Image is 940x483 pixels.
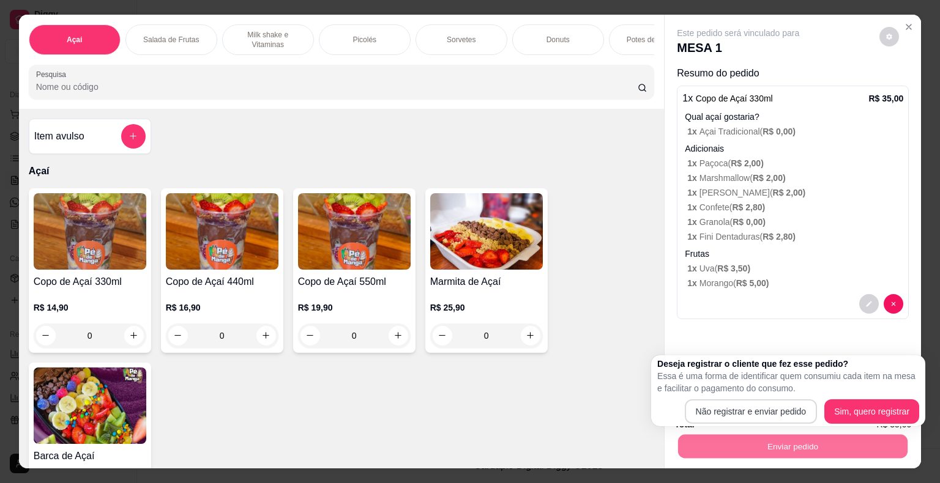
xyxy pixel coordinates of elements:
p: 1 x [682,91,772,106]
button: decrease-product-quantity [859,294,879,314]
button: decrease-product-quantity [879,27,899,46]
span: 1 x [687,127,699,136]
span: 1 x [687,202,699,212]
p: Açaí [67,35,82,45]
span: R$ 2,80 ) [763,232,796,242]
p: R$ 14,90 [34,301,146,314]
p: MESA 1 [677,39,799,56]
span: 1 x [687,217,699,227]
p: Resumo do pedido [677,66,909,81]
h2: Deseja registrar o cliente que fez esse pedido? [657,358,919,370]
p: Paçoca ( [687,157,903,169]
span: R$ 2,00 ) [773,188,806,197]
span: R$ 0,00 ) [763,127,796,136]
img: product-image [34,367,146,444]
p: Qual açaí gostaria? [685,111,903,123]
h4: Barca de Açaí [34,449,146,463]
p: Este pedido será vinculado para [677,27,799,39]
span: 1 x [687,232,699,242]
button: Enviar pedido [678,435,908,459]
p: Açai Tradicional ( [687,125,903,138]
img: product-image [34,193,146,270]
h4: Copo de Açaí 440ml [166,275,278,289]
span: 1 x [687,264,699,273]
p: Essa é uma forma de identificar quem consumiu cada item na mesa e facilitar o pagamento do consumo. [657,370,919,394]
span: 1 x [687,278,699,288]
button: Não registrar e enviar pedido [685,399,818,424]
p: Picolés [352,35,376,45]
span: R$ 0,00 ) [733,217,766,227]
button: Close [899,17,919,37]
button: Sim, quero registrar [824,399,919,424]
span: R$ 2,80 ) [732,202,765,212]
p: Sorvetes [447,35,476,45]
img: product-image [298,193,411,270]
h4: Copo de Açaí 550ml [298,275,411,289]
p: Granola ( [687,216,903,228]
h4: Item avulso [34,129,84,144]
input: Pesquisa [36,81,638,93]
p: R$ 16,90 [166,301,278,314]
button: decrease-product-quantity [884,294,903,314]
p: Marshmallow ( [687,172,903,184]
p: Donuts [546,35,570,45]
p: Fini Dentaduras ( [687,230,903,243]
p: Frutas [685,248,903,260]
p: Potes de Sorvete [627,35,683,45]
p: R$ 19,90 [298,301,411,314]
h4: Copo de Açaí 330ml [34,275,146,289]
img: product-image [166,193,278,270]
p: R$ 35,00 [868,92,903,105]
p: [PERSON_NAME] ( [687,186,903,199]
span: 1 x [687,188,699,197]
span: 1 x [687,158,699,168]
img: product-image [430,193,543,270]
label: Pesquisa [36,69,70,79]
span: Copo de Açaí 330ml [696,94,773,103]
button: add-separate-item [121,124,146,149]
span: R$ 2,00 ) [753,173,786,183]
span: R$ 5,00 ) [736,278,769,288]
h4: Marmita de Açaí [430,275,543,289]
p: Salada de Frutas [143,35,199,45]
p: Adicionais [685,142,903,155]
p: Milk shake e Vitaminas [233,30,304,50]
p: Uva ( [687,262,903,275]
p: Confete ( [687,201,903,213]
p: Açaí [29,164,655,179]
p: R$ 25,90 [430,301,543,314]
span: R$ 3,50 ) [717,264,750,273]
span: 1 x [687,173,699,183]
p: Morango ( [687,277,903,289]
span: R$ 2,00 ) [731,158,764,168]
